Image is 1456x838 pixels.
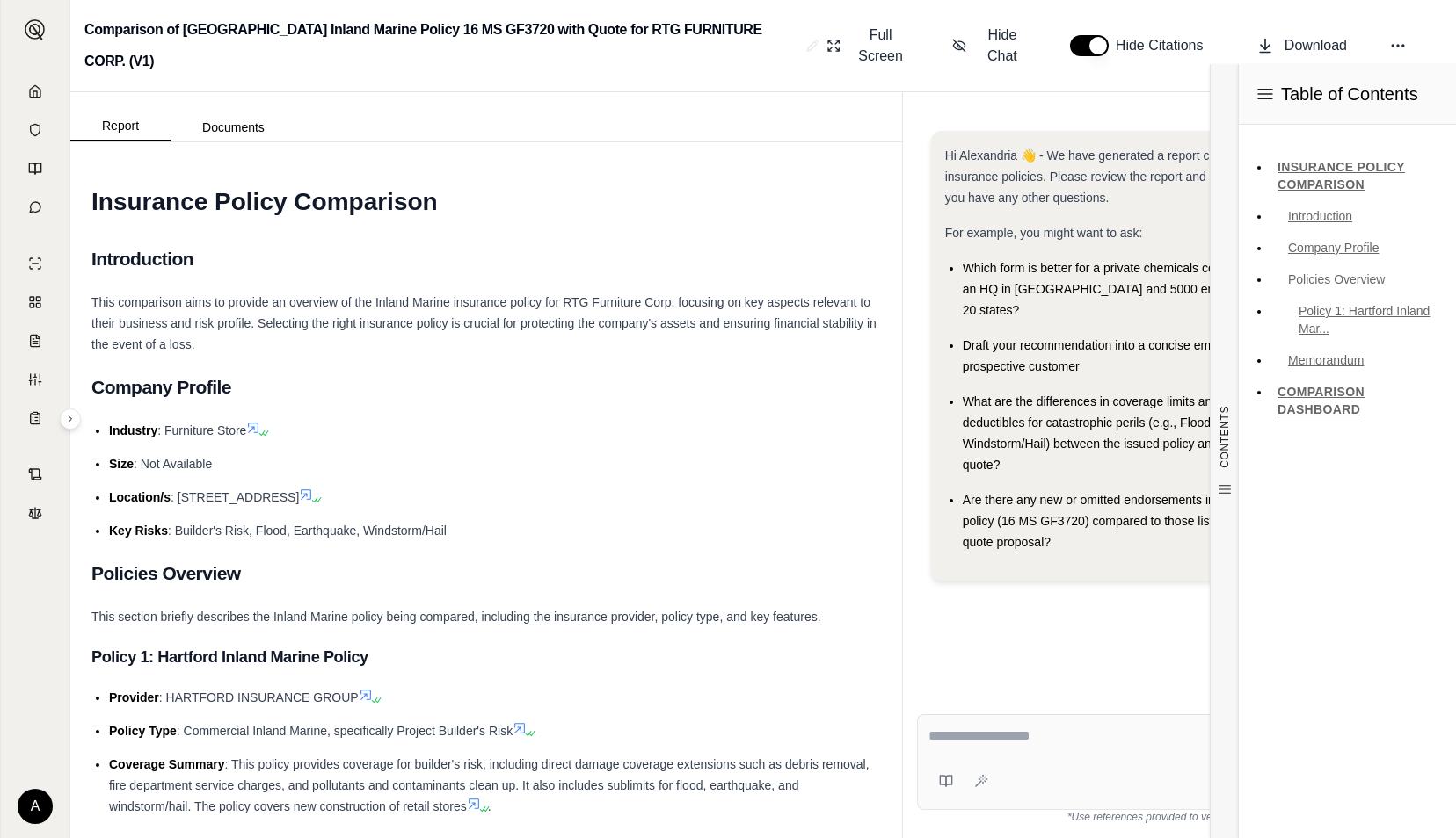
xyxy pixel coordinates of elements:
[11,495,59,531] a: Legal Search Engine
[109,690,159,704] span: Provider
[11,323,59,358] a: Claim Coverage
[11,190,59,225] a: Chat
[963,394,1285,472] span: What are the differences in coverage limits and deductibles for catastrophic perils (e.g., Flood,...
[945,18,1035,74] button: Hide Chat
[1270,153,1442,199] a: INSURANCE POLICY COMPARISON
[159,690,359,704] span: : HARTFORD INSURANCE GROUP
[945,148,1282,205] span: Hi Alexandria 👋 - We have generated a report comparing the insurance policies. Please review the ...
[171,113,296,141] button: Documents
[109,490,171,504] span: Location/s
[168,524,447,538] span: : Builder's Risk, Flood, Earthquake, Windstorm/Hail
[1218,406,1232,468] span: CONTENTS
[11,457,59,492] a: Contract Analysis
[1270,265,1442,293] a: Policies Overview
[11,362,59,397] a: Custom Report
[488,799,491,813] span: .
[109,423,157,437] span: Industry
[1285,35,1347,56] span: Download
[1270,234,1442,262] a: Company Profile
[963,261,1278,317] span: Which form is better for a private chemicals company with an HQ in [GEOGRAPHIC_DATA] and 5000 emp...
[11,74,59,109] a: Home
[25,19,46,40] img: Expand sidebar
[91,177,881,227] h1: Insurance Policy Comparison
[91,241,881,278] h2: Introduction
[1281,82,1418,106] span: Table of Contents
[11,401,59,436] a: Coverage Table
[91,369,881,406] h2: Company Profile
[945,226,1143,240] span: For example, you might want to ask:
[109,724,177,738] span: Policy Type
[84,14,799,77] h2: Comparison of [GEOGRAPHIC_DATA] Inland Marine Policy 16 MS GF3720 with Quote for RTG FURNITURE CO...
[91,610,821,624] span: This section briefly describes the Inland Marine policy being compared, including the insurance p...
[109,757,870,813] span: : This policy provides coverage for builder's risk, including direct damage coverage extensions s...
[11,112,59,148] a: Documents Vault
[177,724,513,738] span: : Commercial Inland Marine, specifically Project Builder's Risk
[157,423,246,437] span: : Furniture Store
[60,408,81,430] button: Expand sidebar
[1270,346,1442,374] a: Memorandum
[171,490,299,504] span: : [STREET_ADDRESS]
[70,112,171,141] button: Report
[18,789,53,824] div: A
[109,757,225,771] span: Coverage Summary
[963,338,1257,373] span: Draft your recommendation into a concise email to the prospective customer
[963,493,1262,549] span: Are there any new or omitted endorsements in the final policy (16 MS GF3720) compared to those li...
[109,524,168,538] span: Key Risks
[91,641,881,673] h3: Policy 1: Hartford Inland Marine Policy
[819,18,916,74] button: Full Screen
[1116,35,1214,56] span: Hide Citations
[977,25,1028,67] span: Hide Chat
[134,457,212,471] span: : Not Available
[91,555,881,592] h2: Policies Overview
[917,810,1435,824] div: *Use references provided to verify information.
[109,457,134,471] span: Size
[11,285,59,320] a: Policy Comparisons
[18,12,53,47] button: Expand sidebar
[852,25,910,67] span: Full Screen
[1249,28,1354,63] button: Download
[11,246,59,281] a: Single Policy
[1270,202,1442,230] a: Introduction
[11,151,59,186] a: Prompt Library
[91,295,877,351] span: This comparison aims to provide an overview of the Inland Marine insurance policy for RTG Furnitu...
[1270,297,1442,343] a: Policy 1: Hartford Inland Mar...
[1270,378,1442,423] a: COMPARISON DASHBOARD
